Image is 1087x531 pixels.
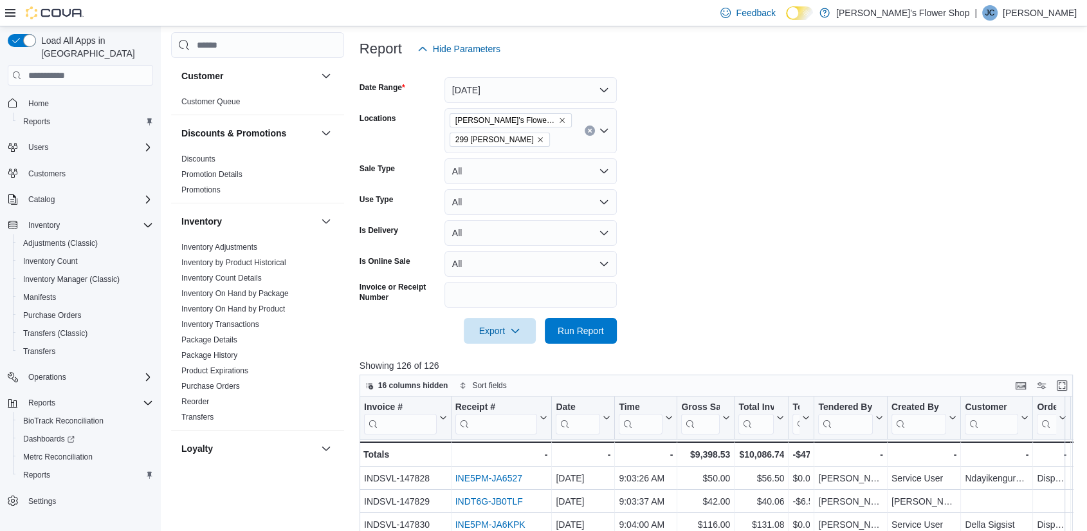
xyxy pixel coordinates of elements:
span: Customer Queue [181,97,240,107]
button: Clear input [585,126,595,136]
label: Sale Type [360,163,395,174]
button: Gross Sales [681,402,730,434]
span: Package History [181,350,237,360]
div: Order Source [1037,402,1056,434]
span: Inventory [28,220,60,230]
a: Purchase Orders [181,382,240,391]
label: Is Online Sale [360,256,410,266]
button: Remove Misha's Flower Shop from selection in this group [558,116,566,124]
span: Dashboards [23,434,75,444]
button: Users [3,138,158,156]
h3: Loyalty [181,442,213,455]
span: Purchase Orders [23,310,82,321]
span: Transfers [23,346,55,357]
div: Date [556,402,600,414]
a: Reports [18,114,55,129]
span: Misha's Flower Shop [450,113,572,127]
a: Transfers [18,344,60,359]
span: Inventory by Product Historical [181,257,286,268]
button: Reports [13,466,158,484]
span: Feedback [736,6,775,19]
span: Home [23,95,153,111]
button: Total Discount [792,402,810,434]
button: Catalog [23,192,60,207]
button: Purchase Orders [13,306,158,324]
div: Date [556,402,600,434]
span: Catalog [28,194,55,205]
h3: Customer [181,70,223,82]
span: Sort fields [472,380,506,391]
button: Run Report [545,318,617,344]
a: Product Expirations [181,366,248,375]
div: - [556,447,610,462]
div: Customer [171,94,344,115]
a: Customer Queue [181,97,240,106]
span: Promotions [181,185,221,195]
span: Promotion Details [181,169,242,180]
a: Inventory Manager (Classic) [18,272,125,287]
button: All [444,189,617,215]
a: Inventory On Hand by Product [181,304,285,313]
div: [PERSON_NAME] [818,494,882,509]
button: Discounts & Promotions [181,127,316,140]
a: Settings [23,494,61,509]
button: BioTrack Reconciliation [13,412,158,430]
button: All [444,251,617,277]
label: Invoice or Receipt Number [360,282,439,303]
a: Reorder [181,397,209,406]
button: Time [619,402,673,434]
h3: Report [360,41,402,57]
span: Customers [23,165,153,182]
span: Reports [18,114,153,129]
button: Home [3,93,158,112]
span: Settings [23,493,153,509]
div: - [455,447,547,462]
div: Customer [965,402,1018,434]
div: - [619,447,673,462]
span: Operations [23,369,153,385]
button: Catalog [3,191,158,209]
div: Discounts & Promotions [171,151,344,203]
div: Created By [891,402,946,434]
label: Locations [360,113,396,124]
span: Purchase Orders [181,381,240,391]
h3: Discounts & Promotions [181,127,286,140]
a: Inventory On Hand by Package [181,289,289,298]
a: INE5PM-JA6527 [455,473,522,483]
a: Inventory Count Details [181,274,262,283]
div: Total Discount [792,402,799,434]
button: Inventory Count [13,252,158,270]
label: Date Range [360,82,405,93]
span: Reports [23,116,50,127]
div: [DATE] [556,494,610,509]
span: Inventory Manager (Classic) [23,274,120,284]
span: Load All Apps in [GEOGRAPHIC_DATA] [36,34,153,60]
div: Total Discount [792,402,799,414]
span: Reports [23,470,50,480]
button: Total Invoiced [738,402,784,434]
span: Hide Parameters [433,42,500,55]
a: Manifests [18,290,61,305]
span: Inventory On Hand by Product [181,304,285,314]
div: Invoice # [364,402,437,414]
button: Inventory [23,218,65,233]
button: Remove 299 Knickerbocker from selection in this group [536,136,544,144]
span: Reports [28,398,55,408]
div: Total Invoiced [738,402,774,434]
div: - [891,447,956,462]
a: Transfers (Classic) [18,326,93,341]
span: Package Details [181,335,237,345]
button: Inventory [3,216,158,234]
p: | [974,5,977,21]
div: Dispense Online [1037,470,1066,486]
a: Promotion Details [181,170,242,179]
div: $40.06 [738,494,784,509]
button: Order Source [1037,402,1066,434]
button: Receipt # [455,402,547,434]
button: All [444,220,617,246]
button: Loyalty [318,441,334,456]
a: Purchase Orders [18,308,87,323]
div: - [818,447,882,462]
button: Inventory [181,215,316,228]
span: Inventory [23,218,153,233]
